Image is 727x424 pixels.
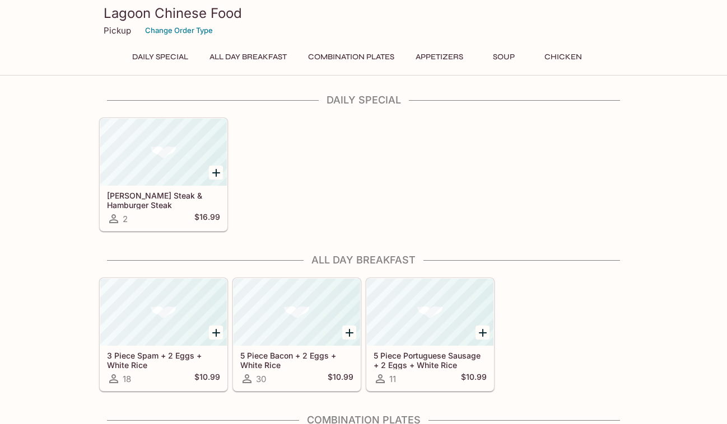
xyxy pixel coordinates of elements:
button: Add 5 Piece Portuguese Sausage + 2 Eggs + White Rice [476,326,490,340]
h5: $10.99 [328,372,353,385]
button: Beef [597,49,647,65]
div: 5 Piece Portuguese Sausage + 2 Eggs + White Rice [367,279,493,346]
button: Soup [478,49,529,65]
span: 2 [123,214,128,224]
button: Appetizers [409,49,469,65]
div: Teri Steak & Hamburger Steak [100,119,227,186]
h5: 3 Piece Spam + 2 Eggs + White Rice [107,351,220,369]
p: Pickup [104,25,131,36]
a: 3 Piece Spam + 2 Eggs + White Rice18$10.99 [100,278,227,391]
a: [PERSON_NAME] Steak & Hamburger Steak2$16.99 [100,118,227,231]
h5: $10.99 [461,372,487,385]
h5: 5 Piece Bacon + 2 Eggs + White Rice [240,351,353,369]
button: Add 5 Piece Bacon + 2 Eggs + White Rice [342,326,356,340]
h5: $10.99 [194,372,220,385]
span: 30 [256,374,266,384]
h3: Lagoon Chinese Food [104,4,623,22]
button: Combination Plates [302,49,400,65]
div: 3 Piece Spam + 2 Eggs + White Rice [100,279,227,346]
button: Add 3 Piece Spam + 2 Eggs + White Rice [209,326,223,340]
div: 5 Piece Bacon + 2 Eggs + White Rice [234,279,360,346]
h5: [PERSON_NAME] Steak & Hamburger Steak [107,191,220,209]
span: 11 [389,374,396,384]
button: Change Order Type [140,22,218,39]
h5: $16.99 [194,212,220,225]
a: 5 Piece Bacon + 2 Eggs + White Rice30$10.99 [233,278,361,391]
button: All Day Breakfast [203,49,293,65]
button: Chicken [538,49,588,65]
button: Daily Special [126,49,194,65]
h4: Daily Special [99,94,628,106]
h4: All Day Breakfast [99,254,628,266]
h5: 5 Piece Portuguese Sausage + 2 Eggs + White Rice [374,351,487,369]
span: 18 [123,374,131,384]
button: Add Teri Steak & Hamburger Steak [209,166,223,180]
a: 5 Piece Portuguese Sausage + 2 Eggs + White Rice11$10.99 [366,278,494,391]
